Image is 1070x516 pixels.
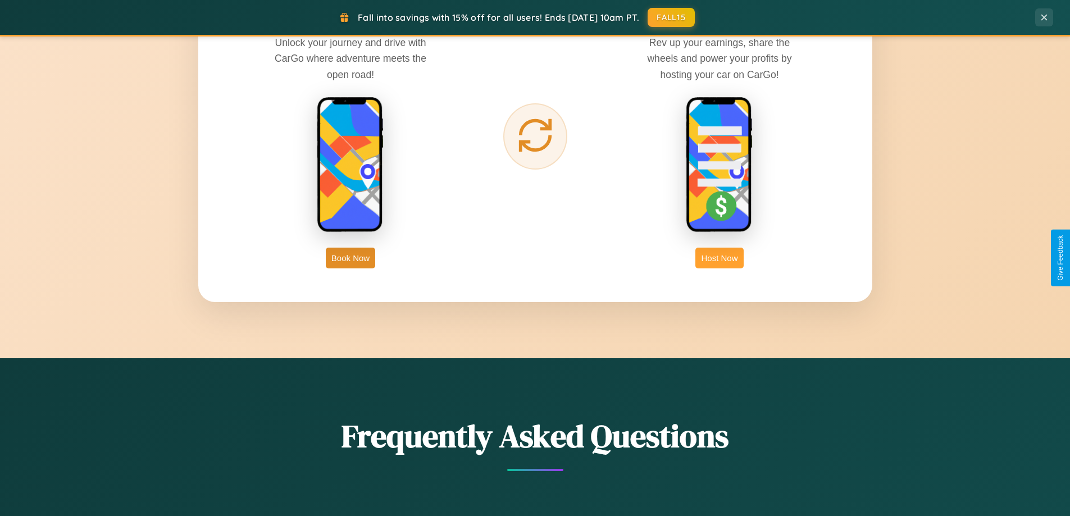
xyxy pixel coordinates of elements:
button: Book Now [326,248,375,268]
p: Unlock your journey and drive with CarGo where adventure meets the open road! [266,35,435,82]
h2: Frequently Asked Questions [198,414,872,458]
button: Host Now [695,248,743,268]
img: host phone [686,97,753,234]
div: Give Feedback [1057,235,1064,281]
button: FALL15 [648,8,695,27]
span: Fall into savings with 15% off for all users! Ends [DATE] 10am PT. [358,12,639,23]
img: rent phone [317,97,384,234]
p: Rev up your earnings, share the wheels and power your profits by hosting your car on CarGo! [635,35,804,82]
